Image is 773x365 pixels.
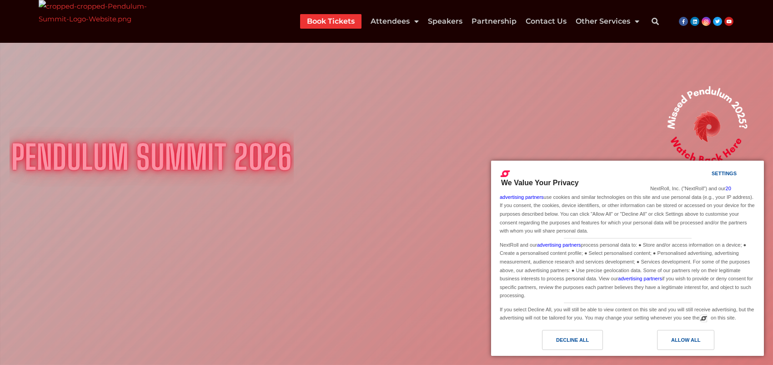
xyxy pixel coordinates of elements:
a: Allow All [627,330,758,355]
div: NextRoll, Inc. ("NextRoll") and our use cookies and similar technologies on this site and use per... [498,183,757,236]
a: Other Services [576,14,639,29]
div: Settings [712,168,737,178]
a: 20 advertising partners [500,186,731,200]
a: advertising partners [537,242,581,248]
a: Settings [696,166,718,183]
div: Decline All [556,335,589,345]
a: Speakers [428,14,462,29]
div: If you select Decline All, you will still be able to view content on this site and you will still... [498,303,757,323]
nav: Menu [300,14,639,29]
a: Contact Us [526,14,567,29]
div: Allow All [671,335,700,345]
a: Partnership [472,14,517,29]
a: Book Tickets [307,14,355,29]
a: Attendees [371,14,419,29]
a: advertising partners [618,276,662,281]
div: Search [646,12,664,30]
span: We Value Your Privacy [501,179,579,187]
a: Decline All [497,330,627,355]
div: NextRoll and our process personal data to: ● Store and/or access information on a device; ● Creat... [498,238,757,301]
